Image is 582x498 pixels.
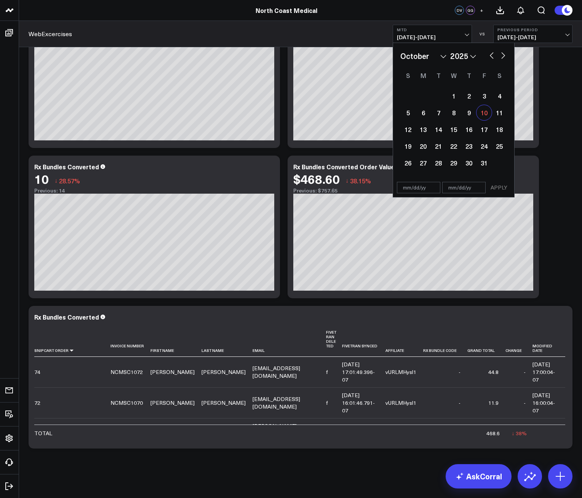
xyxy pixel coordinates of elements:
[493,25,572,43] button: Previous Period[DATE]-[DATE]
[150,368,195,376] div: [PERSON_NAME]
[488,368,499,376] div: 44.8
[466,6,475,15] div: GG
[342,361,378,383] div: [DATE] 17:01:49.396-07
[532,391,558,414] div: [DATE] 16:00:04-07
[326,399,328,407] div: f
[385,326,423,357] th: Affiliate
[423,326,467,357] th: Rx Bundle Code
[34,399,40,407] div: 72
[397,182,440,193] input: mm/dd/yy
[400,69,416,81] div: Sunday
[459,368,460,376] div: -
[110,368,143,376] div: NCMSC1072
[459,399,460,407] div: -
[397,27,468,32] b: MTD
[431,69,446,81] div: Tuesday
[477,6,486,15] button: +
[393,25,472,43] button: MTD[DATE]-[DATE]
[54,176,58,186] span: ↓
[524,399,526,407] div: -
[486,430,500,437] div: 468.6
[488,182,510,193] button: APPLY
[110,399,143,407] div: NCMSC1070
[293,172,340,186] div: $468.60
[512,430,527,437] div: ↓ 38%
[345,176,349,186] span: ↓
[505,326,532,357] th: Change
[497,34,568,40] span: [DATE] - [DATE]
[497,27,568,32] b: Previous Period
[488,399,499,407] div: 11.9
[326,368,328,376] div: f
[480,8,483,13] span: +
[34,326,110,357] th: Snipcart Order
[293,162,395,171] div: Rx Bundles Converted Order Value
[59,177,80,185] span: 28.57%
[253,422,319,453] div: [PERSON_NAME][EMAIL_ADDRESS][PERSON_NAME][DOMAIN_NAME]
[256,6,317,14] a: North Coast Medical
[524,368,526,376] div: -
[532,326,565,357] th: Modified Date
[201,399,246,407] div: [PERSON_NAME]
[201,368,246,376] div: [PERSON_NAME]
[532,361,558,383] div: [DATE] 17:00:04-07
[253,395,319,410] div: [EMAIL_ADDRESS][DOMAIN_NAME]
[476,32,489,36] div: VS
[342,391,378,414] div: [DATE] 16:01:46.791-07
[34,188,274,194] div: Previous: 14
[34,368,40,376] div: 74
[34,313,99,321] div: Rx Bundles Converted
[201,326,253,357] th: Last Name
[34,162,99,171] div: Rx Bundles Converted
[253,364,319,380] div: [EMAIL_ADDRESS][DOMAIN_NAME]
[326,326,342,357] th: Fivetran Deleted
[385,399,416,407] div: vURLMHysl1
[34,430,52,437] div: TOTAL
[342,326,385,357] th: Fivetran Synced
[476,69,492,81] div: Friday
[253,326,326,357] th: Email
[442,182,486,193] input: mm/dd/yy
[461,69,476,81] div: Thursday
[455,6,464,15] div: DV
[397,34,468,40] span: [DATE] - [DATE]
[110,326,150,357] th: Invoice Number
[416,69,431,81] div: Monday
[34,172,49,186] div: 10
[446,464,512,488] a: AskCorral
[150,326,201,357] th: First Name
[492,69,507,81] div: Saturday
[29,30,72,38] a: WebExcercises
[350,177,371,185] span: 38.15%
[467,326,505,357] th: Grand Total
[446,69,461,81] div: Wednesday
[385,368,416,376] div: vURLMHysl1
[150,399,195,407] div: [PERSON_NAME]
[293,188,533,194] div: Previous: $757.65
